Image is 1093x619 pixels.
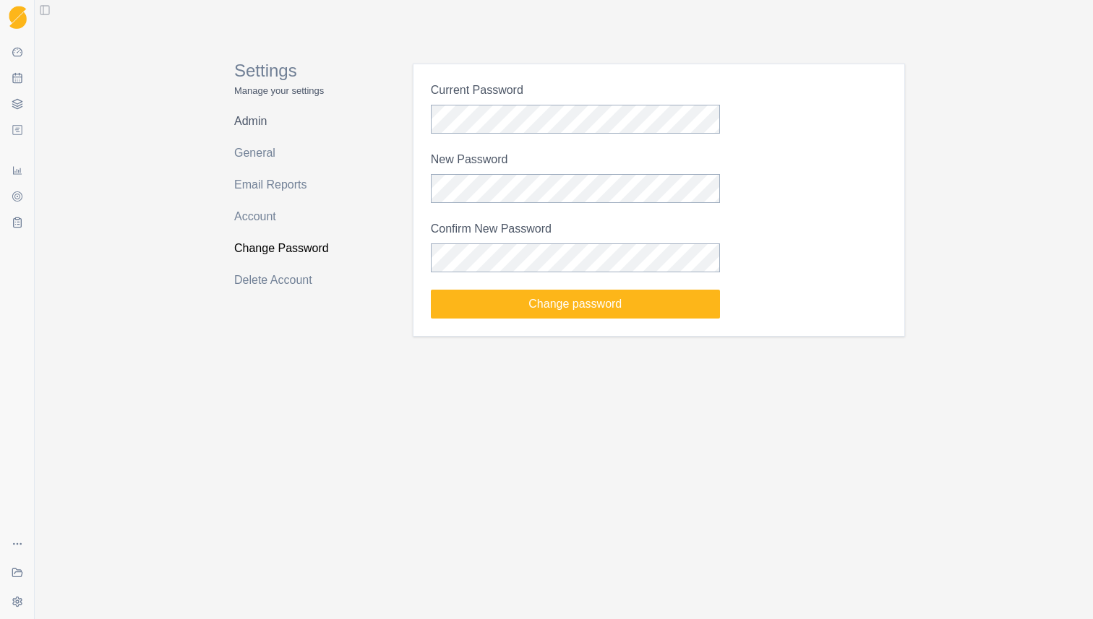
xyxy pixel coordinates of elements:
button: Change password [431,290,720,319]
button: Settings [6,590,29,613]
label: New Password [431,151,711,168]
label: Current Password [431,82,711,99]
a: Account [234,205,349,228]
a: General [234,142,349,165]
a: Admin [234,110,349,133]
a: Email Reports [234,173,349,196]
p: Settings [234,58,349,84]
a: Delete Account [234,269,349,292]
a: Logo [6,6,29,29]
p: Manage your settings [234,84,349,98]
img: Logo [9,6,27,30]
label: Confirm New Password [431,220,711,238]
a: Change Password [234,237,349,260]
